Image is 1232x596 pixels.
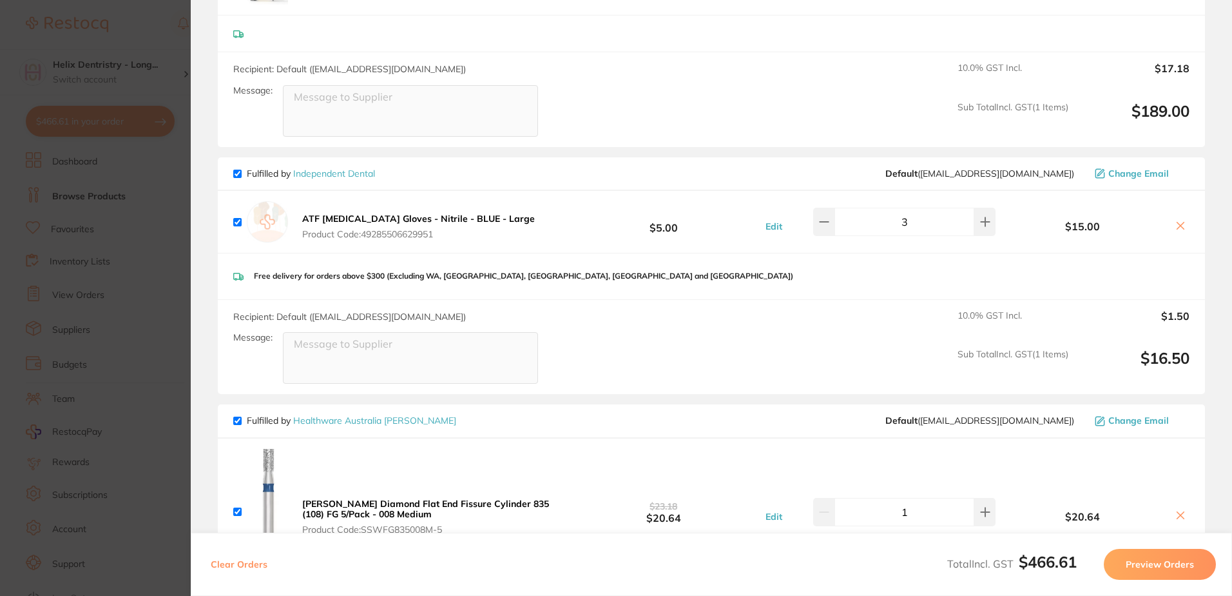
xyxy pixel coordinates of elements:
[247,415,456,426] p: Fulfilled by
[302,524,564,535] span: Product Code: SSWFG835008M-5
[233,311,466,323] span: Recipient: Default ( [EMAIL_ADDRESS][DOMAIN_NAME] )
[29,31,50,52] img: Profile image for Restocq
[56,28,229,221] div: Message content
[1079,63,1189,91] output: $17.18
[1108,415,1169,426] span: Change Email
[885,415,1074,426] span: info@healthwareaustralia.com.au
[762,511,786,522] button: Edit
[1079,310,1189,339] output: $1.50
[1079,102,1189,137] output: $189.00
[254,272,793,281] p: Free delivery for orders above $300 (Excluding WA, [GEOGRAPHIC_DATA], [GEOGRAPHIC_DATA], [GEOGRAP...
[947,557,1077,570] span: Total Incl. GST
[247,168,375,179] p: Fulfilled by
[56,28,229,41] div: Hi [PERSON_NAME],
[998,221,1166,232] b: $15.00
[298,213,539,240] button: ATF [MEDICAL_DATA] Gloves - Nitrile - BLUE - Large Product Code:49285506629951
[885,415,918,426] b: Default
[1108,168,1169,179] span: Change Email
[762,221,786,232] button: Edit
[247,449,288,575] img: czExaGVsdw
[958,63,1068,91] span: 10.0 % GST Incl.
[1091,168,1189,179] button: Change Email
[207,549,271,580] button: Clear Orders
[298,498,568,535] button: [PERSON_NAME] Diamond Flat End Fissure Cylinder 835 (108) FG 5/Pack - 008 Medium Product Code:SSW...
[885,168,1074,179] span: orders@independentdental.com.au
[885,168,918,179] b: Default
[1079,349,1189,384] output: $16.50
[233,85,273,96] label: Message:
[293,168,375,179] a: Independent Dental
[958,310,1068,339] span: 10.0 % GST Incl.
[998,511,1166,522] b: $20.64
[233,332,273,343] label: Message:
[1091,415,1189,426] button: Change Email
[56,226,229,238] p: Message from Restocq, sent 3h ago
[1104,549,1216,580] button: Preview Orders
[247,201,288,243] img: empty.jpg
[302,213,535,224] b: ATF [MEDICAL_DATA] Gloves - Nitrile - BLUE - Large
[302,229,535,239] span: Product Code: 49285506629951
[19,19,238,246] div: message notification from Restocq, 3h ago. Hi Samantha, This month, AB Orthodontics is offering 3...
[650,501,677,512] span: $23.18
[1019,552,1077,571] b: $466.61
[233,63,466,75] span: Recipient: Default ( [EMAIL_ADDRESS][DOMAIN_NAME] )
[958,102,1068,137] span: Sub Total Incl. GST ( 1 Items)
[958,349,1068,384] span: Sub Total Incl. GST ( 1 Items)
[568,500,759,524] b: $20.64
[293,415,456,426] a: Healthware Australia [PERSON_NAME]
[302,498,549,520] b: [PERSON_NAME] Diamond Flat End Fissure Cylinder 835 (108) FG 5/Pack - 008 Medium
[568,210,759,234] b: $5.00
